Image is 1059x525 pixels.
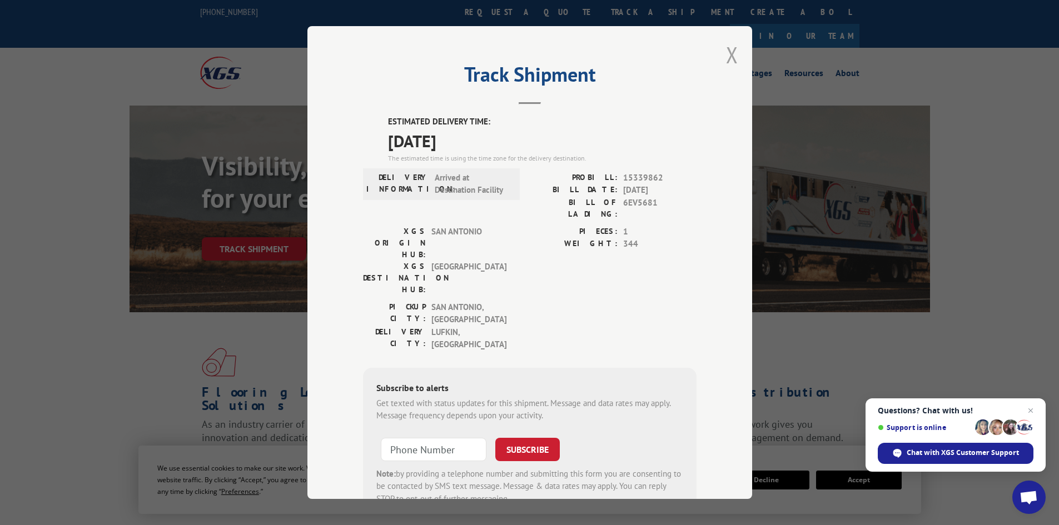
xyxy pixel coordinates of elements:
button: SUBSCRIBE [495,438,560,461]
label: XGS DESTINATION HUB: [363,261,426,296]
div: by providing a telephone number and submitting this form you are consenting to be contacted by SM... [376,468,683,506]
label: BILL OF LADING: [530,197,618,220]
label: PROBILL: [530,172,618,184]
span: Support is online [878,423,971,432]
label: BILL DATE: [530,184,618,197]
div: Open chat [1012,481,1046,514]
div: The estimated time is using the time zone for the delivery destination. [388,153,697,163]
label: DELIVERY INFORMATION: [366,172,429,197]
div: Subscribe to alerts [376,381,683,397]
label: ESTIMATED DELIVERY TIME: [388,116,697,128]
div: Chat with XGS Customer Support [878,443,1033,464]
span: LUFKIN , [GEOGRAPHIC_DATA] [431,326,506,351]
label: XGS ORIGIN HUB: [363,226,426,261]
span: SAN ANTONIO , [GEOGRAPHIC_DATA] [431,301,506,326]
input: Phone Number [381,438,486,461]
label: PIECES: [530,226,618,238]
span: Arrived at Destination Facility [435,172,510,197]
label: PICKUP CITY: [363,301,426,326]
label: WEIGHT: [530,238,618,251]
span: Questions? Chat with us! [878,406,1033,415]
strong: Note: [376,468,396,479]
h2: Track Shipment [363,67,697,88]
button: Close modal [726,40,738,69]
span: 344 [623,238,697,251]
label: DELIVERY CITY: [363,326,426,351]
span: 1 [623,226,697,238]
span: [DATE] [388,128,697,153]
span: [GEOGRAPHIC_DATA] [431,261,506,296]
div: Get texted with status updates for this shipment. Message and data rates may apply. Message frequ... [376,397,683,422]
span: 6EV5681 [623,197,697,220]
span: 15339862 [623,172,697,184]
span: SAN ANTONIO [431,226,506,261]
span: Chat with XGS Customer Support [907,448,1019,458]
span: Close chat [1024,404,1037,417]
span: [DATE] [623,184,697,197]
